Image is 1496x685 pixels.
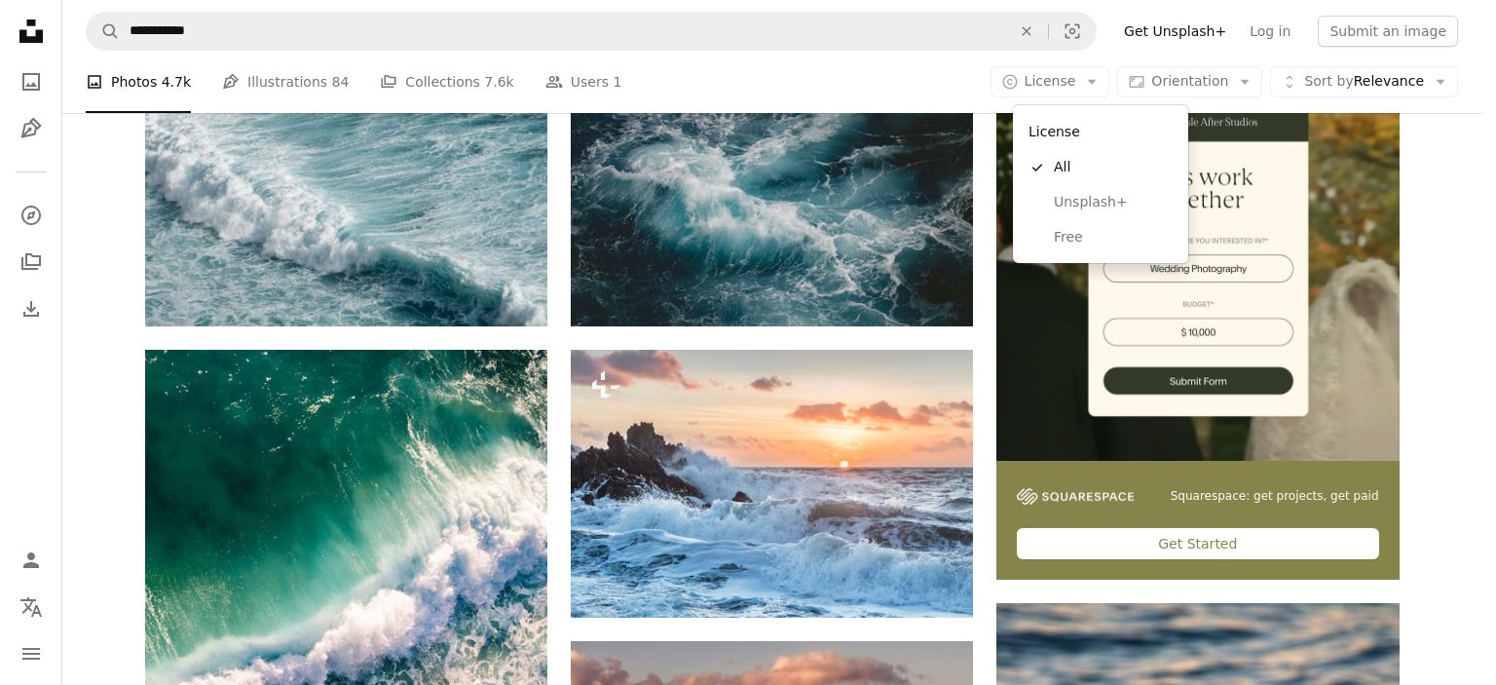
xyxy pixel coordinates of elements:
span: Unsplash+ [1054,193,1173,212]
button: License [991,66,1110,97]
div: License [1021,113,1180,150]
span: Free [1054,228,1173,247]
div: License [1013,105,1188,263]
button: Orientation [1117,66,1262,97]
span: All [1054,158,1173,177]
span: License [1025,73,1076,89]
